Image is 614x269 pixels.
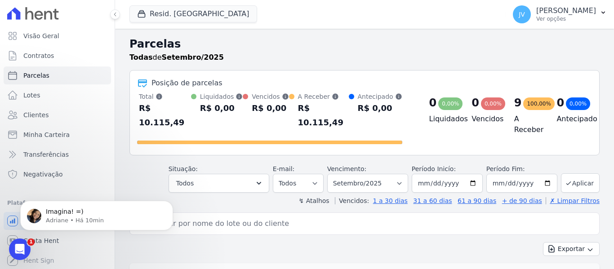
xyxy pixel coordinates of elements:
span: Contratos [23,51,54,60]
a: 1 a 30 dias [373,197,408,204]
button: Exportar [543,242,600,256]
h4: Antecipado [556,114,585,124]
div: Posição de parcelas [151,78,222,88]
button: Todos [169,174,269,193]
iframe: Intercom live chat [9,238,31,260]
a: ✗ Limpar Filtros [546,197,600,204]
a: 61 a 90 dias [458,197,496,204]
span: 1 [27,238,35,246]
span: Parcelas [23,71,49,80]
div: R$ 0,00 [358,101,402,115]
div: 0,00% [566,97,590,110]
a: Visão Geral [4,27,111,45]
a: Negativação [4,165,111,183]
div: 0,00% [481,97,505,110]
span: Todos [176,178,194,189]
a: Transferências [4,146,111,163]
div: R$ 10.115,49 [139,101,191,130]
a: 31 a 60 dias [413,197,452,204]
div: 100,00% [523,97,554,110]
a: Parcelas [4,66,111,84]
label: Período Inicío: [412,165,456,172]
div: A Receber [298,92,349,101]
p: de [129,52,224,63]
span: Transferências [23,150,69,159]
button: Aplicar [561,173,600,193]
label: E-mail: [273,165,295,172]
div: 0 [556,96,564,110]
a: + de 90 dias [502,197,542,204]
span: Visão Geral [23,31,59,40]
p: Ver opções [536,15,596,22]
span: Negativação [23,170,63,179]
div: Vencidos [252,92,289,101]
strong: Setembro/2025 [162,53,224,62]
button: Resid. [GEOGRAPHIC_DATA] [129,5,257,22]
h2: Parcelas [129,36,600,52]
h4: Vencidos [472,114,500,124]
div: 0 [472,96,479,110]
p: [PERSON_NAME] [536,6,596,15]
span: Clientes [23,110,49,119]
label: ↯ Atalhos [298,197,329,204]
div: R$ 10.115,49 [298,101,349,130]
label: Vencidos: [335,197,369,204]
a: Clientes [4,106,111,124]
label: Situação: [169,165,198,172]
div: Total [139,92,191,101]
div: 0 [429,96,437,110]
a: Lotes [4,86,111,104]
div: Liquidados [200,92,243,101]
iframe: Intercom notifications mensagem [7,182,187,245]
a: Recebíveis [4,212,111,230]
h4: A Receber [514,114,543,135]
div: Antecipado [358,92,402,101]
a: Minha Carteira [4,126,111,144]
div: 0,00% [438,97,463,110]
div: R$ 0,00 [200,101,243,115]
span: Lotes [23,91,40,100]
span: JV [519,11,525,18]
a: Conta Hent [4,232,111,250]
span: Minha Carteira [23,130,70,139]
div: R$ 0,00 [252,101,289,115]
label: Período Fim: [486,164,557,174]
button: JV [PERSON_NAME] Ver opções [506,2,614,27]
a: Contratos [4,47,111,65]
input: Buscar por nome do lote ou do cliente [146,215,596,233]
strong: Todas [129,53,153,62]
div: 9 [514,96,522,110]
label: Vencimento: [327,165,366,172]
h4: Liquidados [429,114,458,124]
